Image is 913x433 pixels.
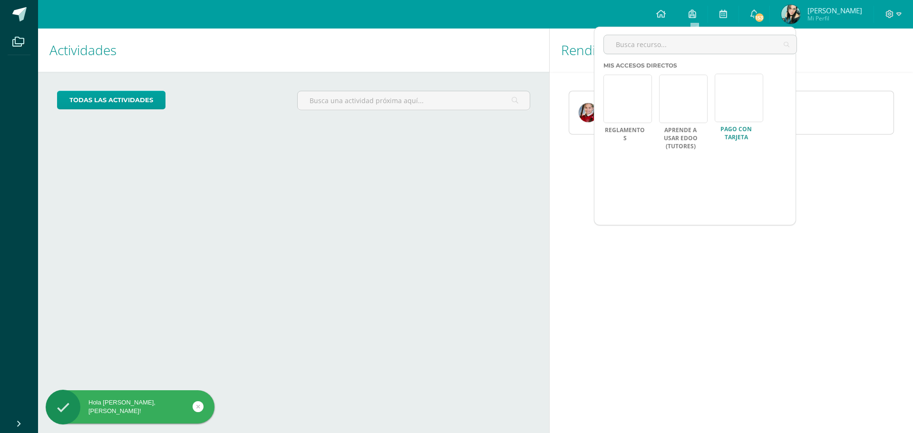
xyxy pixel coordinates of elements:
[807,14,862,22] span: Mi Perfil
[604,35,796,54] input: Busca recurso...
[46,398,214,415] div: Hola [PERSON_NAME], [PERSON_NAME]!
[298,91,529,110] input: Busca una actividad próxima aquí...
[49,29,538,72] h1: Actividades
[754,12,765,23] span: 153
[561,29,902,72] h1: Rendimiento de mis hijos
[603,62,677,69] span: Mis accesos directos
[781,5,800,24] img: 981d8dcb0306dd93691c893b4803668a.png
[603,126,646,143] a: Reglamentos
[659,126,702,150] a: Aprende a usar Edoo (Tutores)
[715,125,758,142] a: PAGO CON TARJETA
[807,6,862,15] span: [PERSON_NAME]
[579,103,598,122] img: d9178c63652c7c1fee77e8666438f400.png
[57,91,165,109] a: todas las Actividades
